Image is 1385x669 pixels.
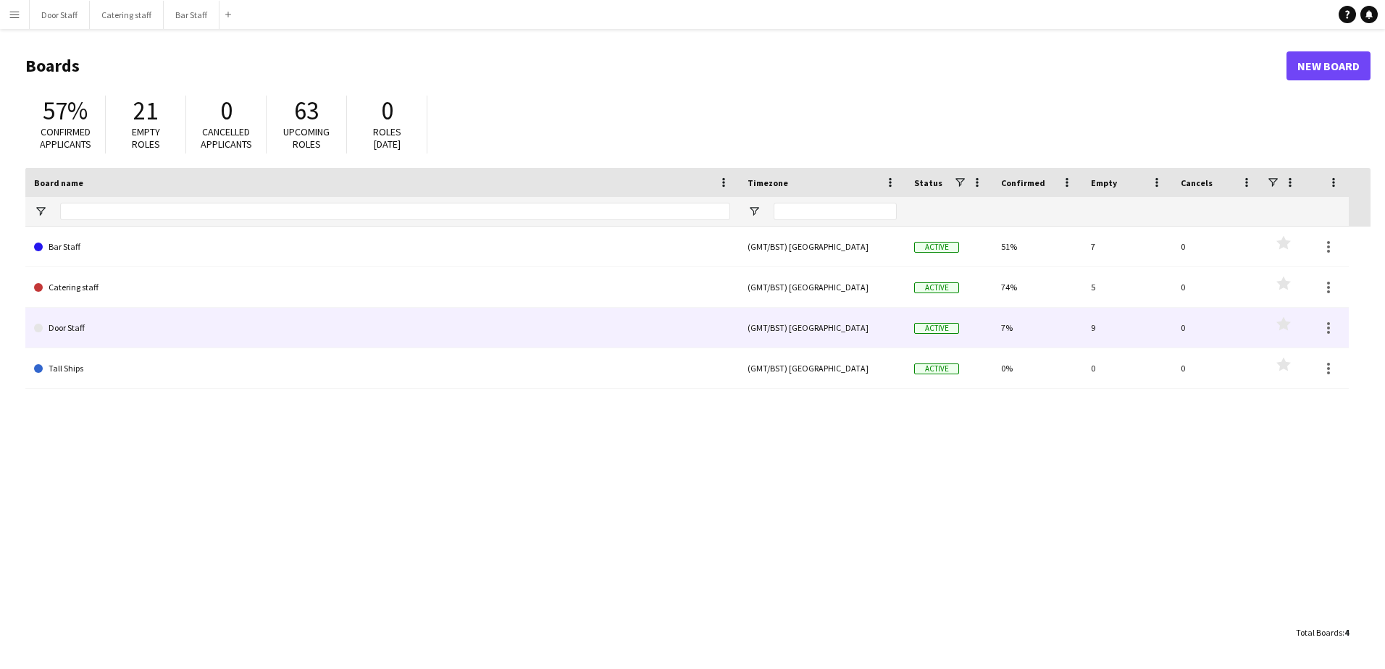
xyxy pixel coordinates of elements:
[60,203,730,220] input: Board name Filter Input
[739,267,905,307] div: (GMT/BST) [GEOGRAPHIC_DATA]
[201,125,252,151] span: Cancelled applicants
[34,308,730,348] a: Door Staff
[1344,627,1349,638] span: 4
[739,227,905,266] div: (GMT/BST) [GEOGRAPHIC_DATA]
[1082,227,1172,266] div: 7
[133,95,158,127] span: 21
[748,205,761,218] button: Open Filter Menu
[1296,618,1349,647] div: :
[992,348,1082,388] div: 0%
[30,1,90,29] button: Door Staff
[1172,267,1262,307] div: 0
[992,308,1082,348] div: 7%
[739,308,905,348] div: (GMT/BST) [GEOGRAPHIC_DATA]
[381,95,393,127] span: 0
[1082,308,1172,348] div: 9
[34,205,47,218] button: Open Filter Menu
[25,55,1286,77] h1: Boards
[914,242,959,253] span: Active
[774,203,897,220] input: Timezone Filter Input
[34,227,730,267] a: Bar Staff
[914,282,959,293] span: Active
[1001,177,1045,188] span: Confirmed
[1082,267,1172,307] div: 5
[34,348,730,389] a: Tall Ships
[992,227,1082,266] div: 51%
[748,177,788,188] span: Timezone
[34,267,730,308] a: Catering staff
[739,348,905,388] div: (GMT/BST) [GEOGRAPHIC_DATA]
[373,125,401,151] span: Roles [DATE]
[34,177,83,188] span: Board name
[914,177,942,188] span: Status
[1181,177,1213,188] span: Cancels
[1172,308,1262,348] div: 0
[1296,627,1342,638] span: Total Boards
[1286,51,1371,80] a: New Board
[914,323,959,334] span: Active
[43,95,88,127] span: 57%
[1091,177,1117,188] span: Empty
[914,363,959,374] span: Active
[992,267,1082,307] div: 74%
[294,95,319,127] span: 63
[1172,348,1262,388] div: 0
[40,125,91,151] span: Confirmed applicants
[1082,348,1172,388] div: 0
[164,1,219,29] button: Bar Staff
[283,125,330,151] span: Upcoming roles
[1172,227,1262,266] div: 0
[90,1,164,29] button: Catering staff
[132,125,160,151] span: Empty roles
[220,95,233,127] span: 0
